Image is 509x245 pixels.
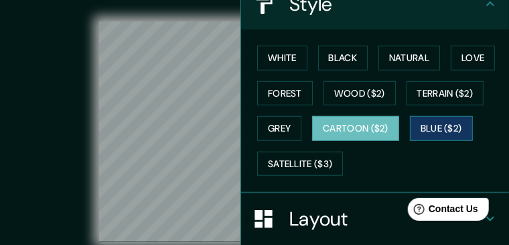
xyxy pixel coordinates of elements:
button: Love [451,46,495,70]
button: Terrain ($2) [407,81,484,106]
button: Cartoon ($2) [312,116,399,141]
button: White [257,46,307,70]
button: Blue ($2) [410,116,473,141]
button: Black [318,46,368,70]
button: Grey [257,116,301,141]
button: Satellite ($3) [257,152,343,177]
button: Wood ($2) [323,81,396,106]
iframe: Help widget launcher [390,193,494,230]
canvas: Map [99,21,410,242]
button: Natural [378,46,440,70]
button: Forest [257,81,313,106]
div: Layout [241,193,509,244]
h4: Layout [289,207,482,231]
